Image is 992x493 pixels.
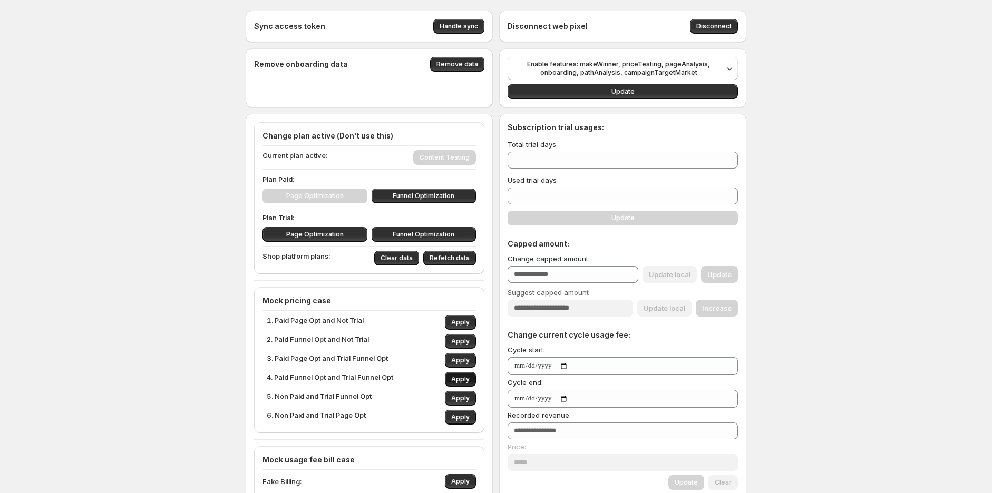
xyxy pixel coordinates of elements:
[451,337,470,346] span: Apply
[262,150,328,165] p: Current plan active:
[690,19,738,34] button: Disconnect
[445,372,476,387] button: Apply
[445,353,476,368] button: Apply
[508,288,589,297] span: Suggest capped amount
[430,57,484,72] button: Remove data
[508,239,738,249] h4: Capped amount:
[445,391,476,406] button: Apply
[508,140,556,149] span: Total trial days
[451,318,470,327] span: Apply
[254,59,348,70] h4: Remove onboarding data
[267,334,369,349] p: 2. Paid Funnel Opt and Not Trial
[451,356,470,364] span: Apply
[445,410,476,425] button: Apply
[508,254,588,263] span: Change capped amount
[445,315,476,330] button: Apply
[508,442,526,451] span: Price:
[508,21,588,32] h4: Disconnect web pixel
[267,315,364,330] p: 1. Paid Page Opt and Not Trial
[508,378,543,387] span: Cycle end:
[262,251,330,265] p: Shop platform plans:
[445,474,476,489] button: Apply
[374,251,419,265] button: Clear data
[267,391,372,406] p: 5. Non Paid and Trial Funnel Opt
[508,84,738,99] button: Update
[262,174,476,184] p: Plan Paid:
[267,353,388,368] p: 3. Paid Page Opt and Trial Funnel Opt
[514,60,723,77] span: Enable features: makeWinner, priceTesting, pageAnalysis, onboarding, pathAnalysis, campaignTarget...
[262,455,476,465] h4: Mock usage fee bill case
[433,19,484,34] button: Handle sync
[423,251,476,265] button: Refetch data
[440,22,478,31] span: Handle sync
[508,346,545,354] span: Cycle start:
[372,227,476,242] button: Funnel Optimization
[267,410,366,425] p: 6. Non Paid and Trial Page Opt
[262,476,302,487] p: Fake Billing:
[381,254,413,262] span: Clear data
[508,411,571,419] span: Recorded revenue:
[262,295,476,306] h4: Mock pricing case
[372,189,476,203] button: Funnel Optimization
[451,375,470,383] span: Apply
[508,330,738,340] h4: Change current cycle usage fee:
[451,477,470,486] span: Apply
[696,22,732,31] span: Disconnect
[262,227,367,242] button: Page Optimization
[611,87,635,96] span: Update
[508,176,557,184] span: Used trial days
[286,230,344,239] span: Page Optimization
[445,334,476,349] button: Apply
[262,131,476,141] h4: Change plan active (Don't use this)
[451,413,470,421] span: Apply
[436,60,478,68] span: Remove data
[508,57,738,80] button: Enable features: makeWinner, priceTesting, pageAnalysis, onboarding, pathAnalysis, campaignTarget...
[393,192,454,200] span: Funnel Optimization
[254,21,325,32] h4: Sync access token
[508,122,604,133] h4: Subscription trial usages:
[393,230,454,239] span: Funnel Optimization
[451,394,470,402] span: Apply
[262,212,476,223] p: Plan Trial:
[430,254,470,262] span: Refetch data
[267,372,393,387] p: 4. Paid Funnel Opt and Trial Funnel Opt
